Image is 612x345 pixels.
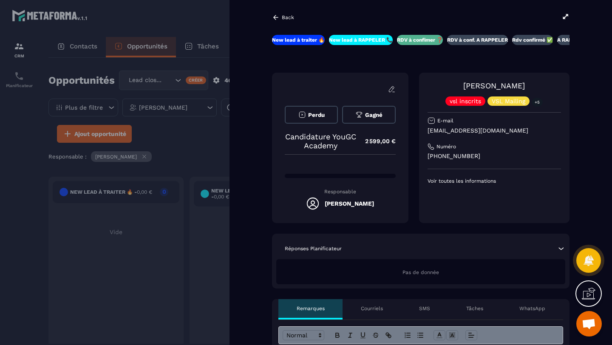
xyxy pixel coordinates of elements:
p: Tâches [466,305,483,312]
p: Responsable [285,189,396,195]
a: Ouvrir le chat [576,311,602,337]
p: VSL Mailing [492,98,525,104]
p: SMS [419,305,430,312]
h5: [PERSON_NAME] [325,200,374,207]
span: Perdu [308,112,325,118]
a: [PERSON_NAME] [463,81,525,90]
p: E-mail [437,117,453,124]
p: Numéro [436,143,456,150]
p: Candidature YouGC Academy [285,132,357,150]
p: 2 599,00 € [357,133,396,150]
p: vsl inscrits [450,98,481,104]
p: [EMAIL_ADDRESS][DOMAIN_NAME] [428,127,561,135]
span: Gagné [365,112,382,118]
p: WhatsApp [519,305,545,312]
p: [PHONE_NUMBER] [428,152,561,160]
p: Voir toutes les informations [428,178,561,184]
p: Remarques [297,305,325,312]
p: +5 [532,98,543,107]
button: Perdu [285,106,338,124]
p: Réponses Planificateur [285,245,342,252]
button: Gagné [342,106,395,124]
span: Pas de donnée [402,269,439,275]
p: Courriels [361,305,383,312]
